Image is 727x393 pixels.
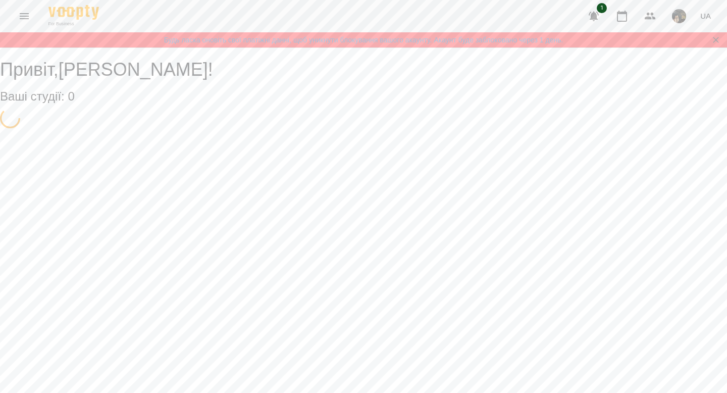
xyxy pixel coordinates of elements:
[597,3,607,13] span: 1
[164,35,563,45] a: Будь ласка оновіть свої платіжні данні, щоб уникнути блокування вашого акаунту. Акаунт буде забло...
[672,9,686,23] img: 5701ce26c8a38a6089bfb9008418fba1.jpg
[48,5,99,20] img: Voopty Logo
[68,89,74,103] span: 0
[700,11,711,21] span: UA
[48,21,99,27] span: For Business
[696,7,715,25] button: UA
[709,33,723,47] button: Закрити сповіщення
[12,4,36,28] button: Menu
